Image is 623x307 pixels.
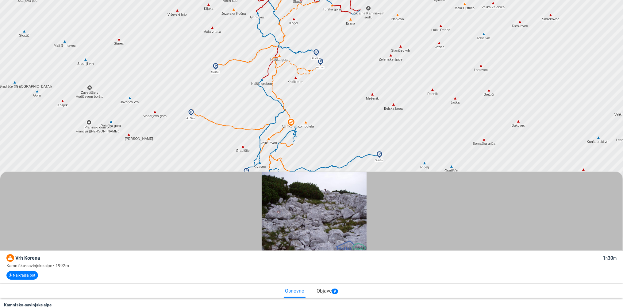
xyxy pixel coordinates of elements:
div: Osnovno [284,284,306,297]
div: Objave [315,284,339,297]
div: Kamniško-savinjske alpe • 1992m [6,262,617,269]
small: m [613,256,617,261]
img: Vrh Korena [262,172,366,250]
span: 9 [332,289,338,294]
button: Najkrajša pot [6,271,38,280]
small: h [606,256,608,261]
span: Vrh Korena [15,255,40,261]
span: 1 30 [603,255,617,261]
